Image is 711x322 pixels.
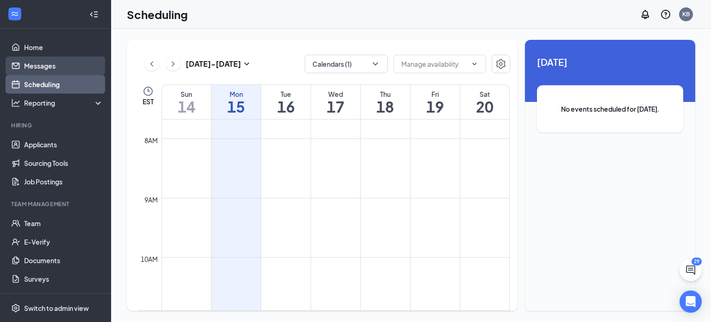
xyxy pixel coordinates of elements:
[24,154,103,172] a: Sourcing Tools
[168,58,178,69] svg: ChevronRight
[471,60,478,68] svg: ChevronDown
[537,55,683,69] span: [DATE]
[162,99,211,114] h1: 14
[311,89,360,99] div: Wed
[495,58,506,69] svg: Settings
[10,9,19,19] svg: WorkstreamLogo
[11,98,20,107] svg: Analysis
[143,135,160,145] div: 8am
[361,99,410,114] h1: 18
[411,85,460,119] a: September 19, 2025
[89,10,99,19] svg: Collapse
[143,97,154,106] span: EST
[261,89,310,99] div: Tue
[660,9,671,20] svg: QuestionInfo
[212,89,261,99] div: Mon
[24,135,103,154] a: Applicants
[24,38,103,57] a: Home
[261,85,310,119] a: September 16, 2025
[147,58,156,69] svg: ChevronLeft
[24,75,103,94] a: Scheduling
[311,85,360,119] a: September 17, 2025
[24,172,103,191] a: Job Postings
[11,303,20,313] svg: Settings
[11,200,101,208] div: Team Management
[24,251,103,270] a: Documents
[361,85,410,119] a: September 18, 2025
[685,265,696,276] svg: ChatActive
[139,254,160,264] div: 10am
[492,55,510,73] button: Settings
[361,89,410,99] div: Thu
[241,58,252,69] svg: SmallChevronDown
[143,195,160,205] div: 9am
[261,99,310,114] h1: 16
[401,59,467,69] input: Manage availability
[371,59,380,69] svg: ChevronDown
[162,85,211,119] a: September 14, 2025
[24,233,103,251] a: E-Verify
[166,57,180,71] button: ChevronRight
[24,214,103,233] a: Team
[24,57,103,75] a: Messages
[460,89,509,99] div: Sat
[212,85,261,119] a: September 15, 2025
[24,270,103,288] a: Surveys
[311,99,360,114] h1: 17
[145,57,159,71] button: ChevronLeft
[682,10,690,18] div: KB
[680,259,702,281] button: ChatActive
[640,9,651,20] svg: Notifications
[305,55,388,73] button: Calendars (1)ChevronDown
[411,99,460,114] h1: 19
[11,121,101,129] div: Hiring
[411,89,460,99] div: Fri
[143,86,154,97] svg: Clock
[186,59,241,69] h3: [DATE] - [DATE]
[24,303,89,313] div: Switch to admin view
[127,6,188,22] h1: Scheduling
[212,99,261,114] h1: 15
[460,85,509,119] a: September 20, 2025
[24,98,104,107] div: Reporting
[555,104,665,114] span: No events scheduled for [DATE].
[680,290,702,313] div: Open Intercom Messenger
[162,89,211,99] div: Sun
[692,258,702,265] div: 29
[460,99,509,114] h1: 20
